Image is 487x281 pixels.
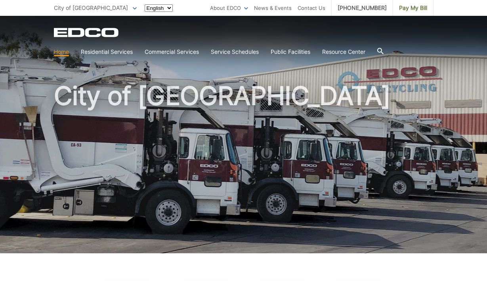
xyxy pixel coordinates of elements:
a: Commercial Services [145,47,199,56]
a: Contact Us [298,4,325,12]
a: Resource Center [322,47,365,56]
a: EDCD logo. Return to the homepage. [54,28,120,37]
a: Service Schedules [211,47,259,56]
h1: City of [GEOGRAPHIC_DATA] [54,83,434,257]
a: Home [54,47,69,56]
span: Pay My Bill [399,4,427,12]
a: Residential Services [81,47,133,56]
a: About EDCO [210,4,248,12]
a: Public Facilities [271,47,310,56]
span: City of [GEOGRAPHIC_DATA] [54,4,128,11]
a: News & Events [254,4,292,12]
select: Select a language [145,4,173,12]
